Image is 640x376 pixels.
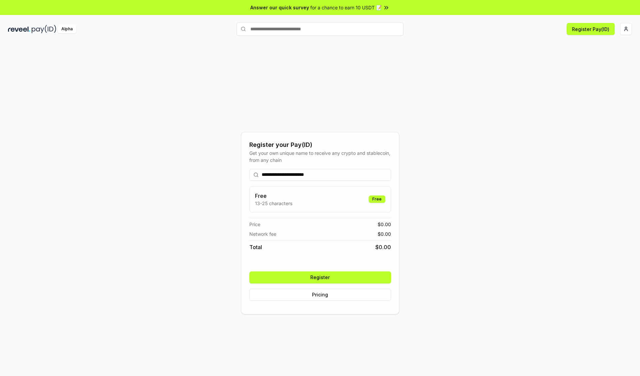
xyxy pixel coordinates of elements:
[32,25,56,33] img: pay_id
[378,221,391,228] span: $ 0.00
[375,243,391,251] span: $ 0.00
[249,140,391,150] div: Register your Pay(ID)
[58,25,76,33] div: Alpha
[567,23,615,35] button: Register Pay(ID)
[369,195,385,203] div: Free
[249,221,260,228] span: Price
[249,271,391,283] button: Register
[249,289,391,301] button: Pricing
[378,230,391,237] span: $ 0.00
[250,4,309,11] span: Answer our quick survey
[255,192,292,200] h3: Free
[310,4,382,11] span: for a chance to earn 10 USDT 📝
[8,25,30,33] img: reveel_dark
[249,150,391,164] div: Get your own unique name to receive any crypto and stablecoin, from any chain
[255,200,292,207] p: 13-25 characters
[249,230,276,237] span: Network fee
[249,243,262,251] span: Total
